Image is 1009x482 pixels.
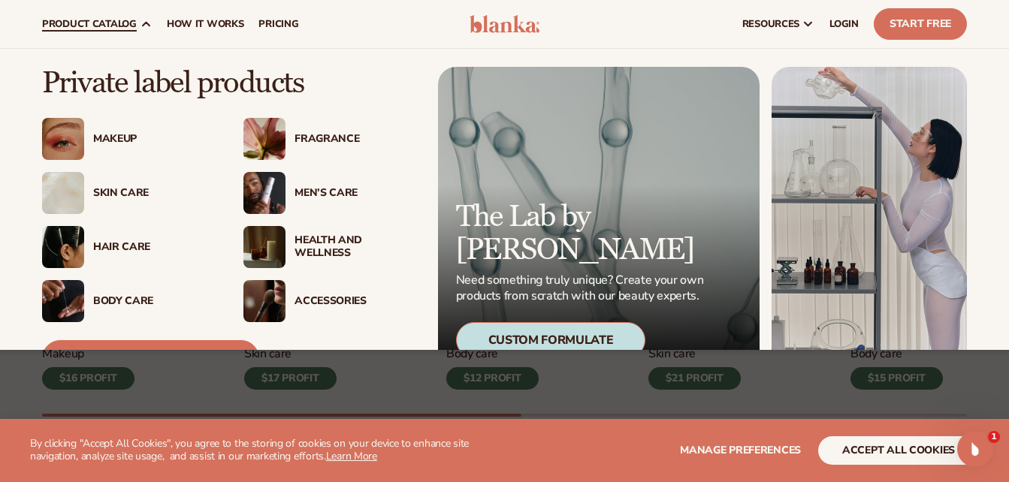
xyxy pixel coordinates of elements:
[42,280,213,322] a: Male hand applying moisturizer. Body Care
[243,172,415,214] a: Male holding moisturizer bottle. Men’s Care
[42,226,213,268] a: Female hair pulled back with clips. Hair Care
[42,67,415,100] p: Private label products
[93,241,213,254] div: Hair Care
[42,340,259,376] a: View Product Catalog
[243,172,285,214] img: Male holding moisturizer bottle.
[742,18,799,30] span: resources
[243,226,415,268] a: Candles and incense on table. Health And Wellness
[470,15,540,33] img: logo
[456,273,708,304] p: Need something truly unique? Create your own products from scratch with our beauty experts.
[42,172,84,214] img: Cream moisturizer swatch.
[42,118,84,160] img: Female with glitter eye makeup.
[42,118,213,160] a: Female with glitter eye makeup. Makeup
[258,18,298,30] span: pricing
[93,133,213,146] div: Makeup
[42,18,137,30] span: product catalog
[988,431,1000,443] span: 1
[30,438,496,463] p: By clicking "Accept All Cookies", you agree to the storing of cookies on your device to enhance s...
[42,280,84,322] img: Male hand applying moisturizer.
[874,8,967,40] a: Start Free
[243,280,285,322] img: Female with makeup brush.
[243,226,285,268] img: Candles and incense on table.
[295,187,415,200] div: Men’s Care
[93,295,213,308] div: Body Care
[456,322,646,358] div: Custom Formulate
[438,67,760,376] a: Microscopic product formula. The Lab by [PERSON_NAME] Need something truly unique? Create your ow...
[167,18,244,30] span: How It Works
[93,187,213,200] div: Skin Care
[243,280,415,322] a: Female with makeup brush. Accessories
[772,67,967,376] img: Female in lab with equipment.
[456,200,708,267] p: The Lab by [PERSON_NAME]
[957,431,993,467] iframe: Intercom live chat
[243,118,285,160] img: Pink blooming flower.
[829,18,859,30] span: LOGIN
[42,172,213,214] a: Cream moisturizer swatch. Skin Care
[243,118,415,160] a: Pink blooming flower. Fragrance
[680,443,801,457] span: Manage preferences
[295,295,415,308] div: Accessories
[295,234,415,260] div: Health And Wellness
[680,436,801,465] button: Manage preferences
[818,436,979,465] button: accept all cookies
[42,226,84,268] img: Female hair pulled back with clips.
[326,449,377,463] a: Learn More
[295,133,415,146] div: Fragrance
